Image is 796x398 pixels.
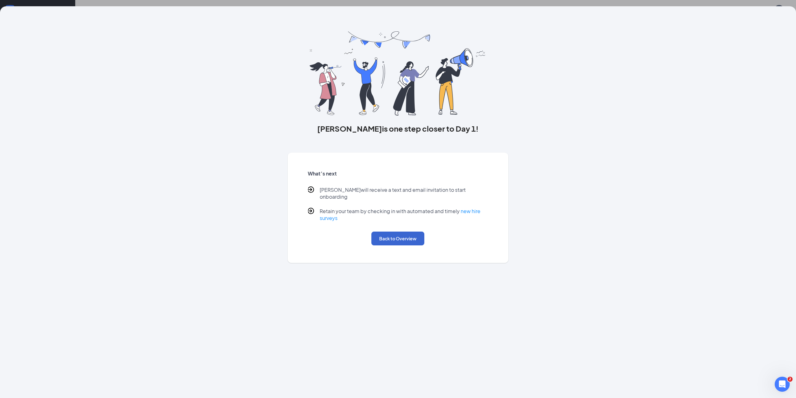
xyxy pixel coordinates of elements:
[320,208,480,221] a: new hire surveys
[320,186,488,200] p: [PERSON_NAME] will receive a text and email invitation to start onboarding
[788,377,793,382] span: 2
[320,208,488,222] p: Retain your team by checking in with automated and timely
[308,170,488,177] h5: What’s next
[288,123,508,134] h3: [PERSON_NAME] is one step closer to Day 1!
[371,232,424,245] button: Back to Overview
[775,377,790,392] iframe: Intercom live chat
[310,31,486,116] img: you are all set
